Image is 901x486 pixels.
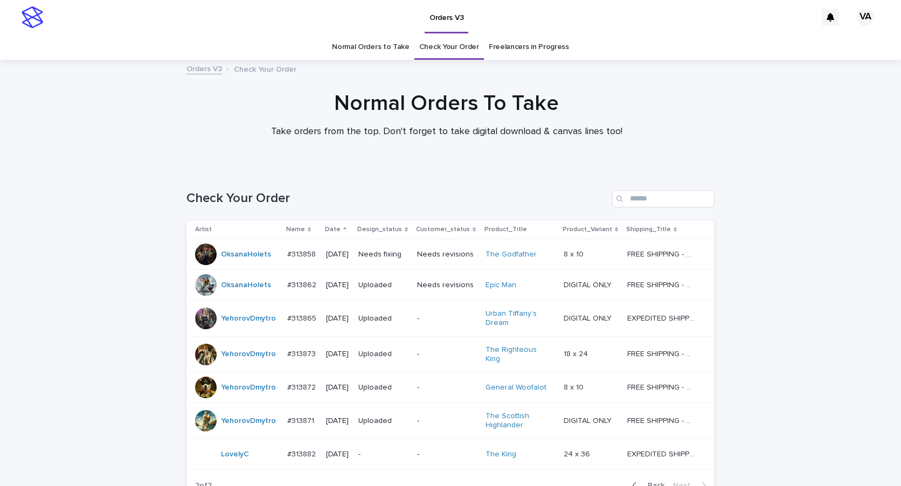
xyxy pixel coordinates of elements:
tr: OksanaHolets #313858#313858 [DATE]Needs fixingNeeds revisionsThe Godfather 8 x 108 x 10 FREE SHIP... [186,239,715,270]
p: #313882 [287,448,318,459]
tr: YehorovDmytro #313872#313872 [DATE]Uploaded-General Woofalot 8 x 108 x 10 FREE SHIPPING - preview... [186,372,715,403]
p: #313858 [287,248,318,259]
p: Needs revisions [417,281,477,290]
a: YehorovDmytro [221,416,276,426]
p: [DATE] [326,450,350,459]
p: #313871 [287,414,316,426]
p: Take orders from the top. Don't forget to take digital download & canvas lines too! [231,126,662,138]
p: DIGITAL ONLY [564,414,614,426]
p: [DATE] [326,281,350,290]
tr: LovelyC #313882#313882 [DATE]--The King 24 x 3624 x 36 EXPEDITED SHIPPING - preview in 1 business... [186,439,715,469]
p: - [417,450,477,459]
a: Orders V3 [186,62,222,74]
p: Check Your Order [234,63,296,74]
p: FREE SHIPPING - preview in 1-2 business days, after your approval delivery will take 5-10 b.d. [627,381,697,392]
p: FREE SHIPPING - preview in 1-2 business days, after your approval delivery will take 5-10 b.d. [627,348,697,359]
p: [DATE] [326,416,350,426]
p: Needs revisions [417,250,477,259]
p: Shipping_Title [626,224,671,235]
p: [DATE] [326,383,350,392]
a: YehorovDmytro [221,350,276,359]
p: - [358,450,408,459]
p: FREE SHIPPING - preview in 1-2 business days, after your approval delivery will take 5-10 b.d. [627,414,697,426]
a: The Scottish Highlander [486,412,553,430]
a: Urban Tiffany’s Dream [486,309,553,328]
p: Product_Variant [563,224,612,235]
p: #313873 [287,348,318,359]
p: Design_status [357,224,402,235]
p: #313872 [287,381,318,392]
a: The King [486,450,516,459]
a: OksanaHolets [221,281,271,290]
p: #313862 [287,279,318,290]
a: YehorovDmytro [221,314,276,323]
a: Epic Man [486,281,516,290]
p: 18 x 24 [564,348,590,359]
p: #313865 [287,312,318,323]
a: The Righteous King [486,345,553,364]
tr: YehorovDmytro #313873#313873 [DATE]Uploaded-The Righteous King 18 x 2418 x 24 FREE SHIPPING - pre... [186,336,715,372]
p: Artist [195,224,212,235]
p: DIGITAL ONLY [564,279,614,290]
h1: Check Your Order [186,191,608,206]
p: Customer_status [416,224,470,235]
p: 8 x 10 [564,381,586,392]
p: Uploaded [358,314,408,323]
a: The Godfather [486,250,537,259]
p: Product_Title [484,224,527,235]
p: 24 x 36 [564,448,592,459]
p: Uploaded [358,281,408,290]
p: - [417,416,477,426]
p: - [417,383,477,392]
a: General Woofalot [486,383,546,392]
p: Uploaded [358,416,408,426]
a: LovelyC [221,450,249,459]
tr: YehorovDmytro #313871#313871 [DATE]Uploaded-The Scottish Highlander DIGITAL ONLYDIGITAL ONLY FREE... [186,403,715,439]
p: [DATE] [326,350,350,359]
p: Needs fixing [358,250,408,259]
tr: YehorovDmytro #313865#313865 [DATE]Uploaded-Urban Tiffany’s Dream DIGITAL ONLYDIGITAL ONLY EXPEDI... [186,301,715,337]
p: Uploaded [358,350,408,359]
div: VA [857,9,874,26]
p: EXPEDITED SHIPPING - preview in 1 business day; delivery up to 5 business days after your approval. [627,312,697,323]
a: Normal Orders to Take [332,34,410,60]
p: FREE SHIPPING - preview in 1-2 business days, after your approval delivery will take 5-10 b.d. [627,248,697,259]
tr: OksanaHolets #313862#313862 [DATE]UploadedNeeds revisionsEpic Man DIGITAL ONLYDIGITAL ONLY FREE S... [186,270,715,301]
a: Check Your Order [419,34,479,60]
a: YehorovDmytro [221,383,276,392]
p: Name [286,224,305,235]
input: Search [612,190,715,207]
p: [DATE] [326,250,350,259]
img: stacker-logo-s-only.png [22,6,43,28]
h1: Normal Orders To Take [183,91,711,116]
p: - [417,314,477,323]
p: Date [325,224,341,235]
p: Uploaded [358,383,408,392]
p: 8 x 10 [564,248,586,259]
p: EXPEDITED SHIPPING - preview in 1 business day; delivery up to 5 business days after your approval. [627,448,697,459]
p: DIGITAL ONLY [564,312,614,323]
p: [DATE] [326,314,350,323]
a: Freelancers in Progress [489,34,569,60]
p: FREE SHIPPING - preview in 1-2 business days, after your approval delivery will take 5-10 b.d. [627,279,697,290]
a: OksanaHolets [221,250,271,259]
p: - [417,350,477,359]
